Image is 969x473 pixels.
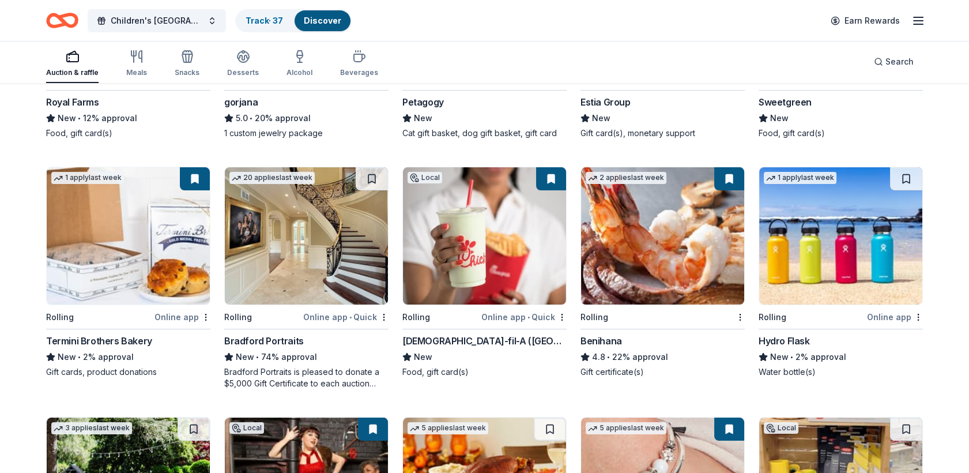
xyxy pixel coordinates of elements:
[770,111,789,125] span: New
[224,127,389,139] div: 1 custom jewelry package
[46,7,78,34] a: Home
[227,68,259,77] div: Desserts
[224,111,389,125] div: 20% approval
[224,95,258,109] div: gorjana
[349,313,352,322] span: •
[759,167,922,305] img: Image for Hydro Flask
[46,350,210,364] div: 2% approval
[46,334,152,348] div: Termini Brothers Bakery
[408,172,442,183] div: Local
[229,422,264,434] div: Local
[414,111,432,125] span: New
[580,366,745,378] div: Gift certificate(s)
[580,350,745,364] div: 22% approval
[764,172,836,184] div: 1 apply last week
[78,352,81,362] span: •
[403,167,566,305] img: Image for Chick-fil-A (Philadelphia)
[592,350,605,364] span: 4.8
[51,422,132,434] div: 3 applies last week
[229,172,315,184] div: 20 applies last week
[340,45,378,83] button: Beverages
[250,114,252,123] span: •
[586,172,666,184] div: 2 applies last week
[759,310,786,324] div: Rolling
[402,310,430,324] div: Rolling
[586,422,666,434] div: 5 applies last week
[885,55,914,69] span: Search
[227,45,259,83] button: Desserts
[126,45,147,83] button: Meals
[759,334,810,348] div: Hydro Flask
[402,334,567,348] div: [DEMOGRAPHIC_DATA]-fil-A ([GEOGRAPHIC_DATA])
[224,167,389,389] a: Image for Bradford Portraits20 applieslast weekRollingOnline app•QuickBradford PortraitsNew•74% a...
[235,9,352,32] button: Track· 37Discover
[580,334,622,348] div: Benihana
[770,350,789,364] span: New
[46,68,99,77] div: Auction & raffle
[759,95,812,109] div: Sweetgreen
[225,167,388,305] img: Image for Bradford Portraits
[580,310,608,324] div: Rolling
[581,167,744,305] img: Image for Benihana
[303,310,389,324] div: Online app Quick
[236,350,254,364] span: New
[126,68,147,77] div: Meals
[46,167,210,378] a: Image for Termini Brothers Bakery1 applylast weekRollingOnline appTermini Brothers BakeryNew•2% a...
[759,350,923,364] div: 2% approval
[58,350,76,364] span: New
[580,127,745,139] div: Gift card(s), monetary support
[759,366,923,378] div: Water bottle(s)
[580,167,745,378] a: Image for Benihana2 applieslast weekRollingBenihana4.8•22% approvalGift certificate(s)
[46,45,99,83] button: Auction & raffle
[224,350,389,364] div: 74% approval
[304,16,341,25] a: Discover
[402,127,567,139] div: Cat gift basket, dog gift basket, gift card
[88,9,226,32] button: Children's [GEOGRAPHIC_DATA] (CHOP) Buddy Walk and Family Fun Day
[46,111,210,125] div: 12% approval
[51,172,124,184] div: 1 apply last week
[46,127,210,139] div: Food, gift card(s)
[592,111,610,125] span: New
[865,50,923,73] button: Search
[481,310,567,324] div: Online app Quick
[46,310,74,324] div: Rolling
[764,422,798,434] div: Local
[246,16,283,25] a: Track· 37
[402,366,567,378] div: Food, gift card(s)
[402,167,567,378] a: Image for Chick-fil-A (Philadelphia)LocalRollingOnline app•Quick[DEMOGRAPHIC_DATA]-fil-A ([GEOGRA...
[175,45,199,83] button: Snacks
[824,10,907,31] a: Earn Rewards
[46,366,210,378] div: Gift cards, product donations
[340,68,378,77] div: Beverages
[236,111,248,125] span: 5.0
[256,352,259,362] span: •
[790,352,793,362] span: •
[175,68,199,77] div: Snacks
[224,366,389,389] div: Bradford Portraits is pleased to donate a $5,000 Gift Certificate to each auction event, which in...
[224,310,252,324] div: Rolling
[408,422,488,434] div: 5 applies last week
[47,167,210,305] img: Image for Termini Brothers Bakery
[402,95,444,109] div: Petagogy
[286,68,312,77] div: Alcohol
[224,334,304,348] div: Bradford Portraits
[78,114,81,123] span: •
[46,95,99,109] div: Royal Farms
[154,310,210,324] div: Online app
[759,167,923,378] a: Image for Hydro Flask1 applylast weekRollingOnline appHydro FlaskNew•2% approvalWater bottle(s)
[759,127,923,139] div: Food, gift card(s)
[111,14,203,28] span: Children's [GEOGRAPHIC_DATA] (CHOP) Buddy Walk and Family Fun Day
[58,111,76,125] span: New
[286,45,312,83] button: Alcohol
[414,350,432,364] span: New
[607,352,610,362] span: •
[867,310,923,324] div: Online app
[527,313,530,322] span: •
[580,95,631,109] div: Estia Group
